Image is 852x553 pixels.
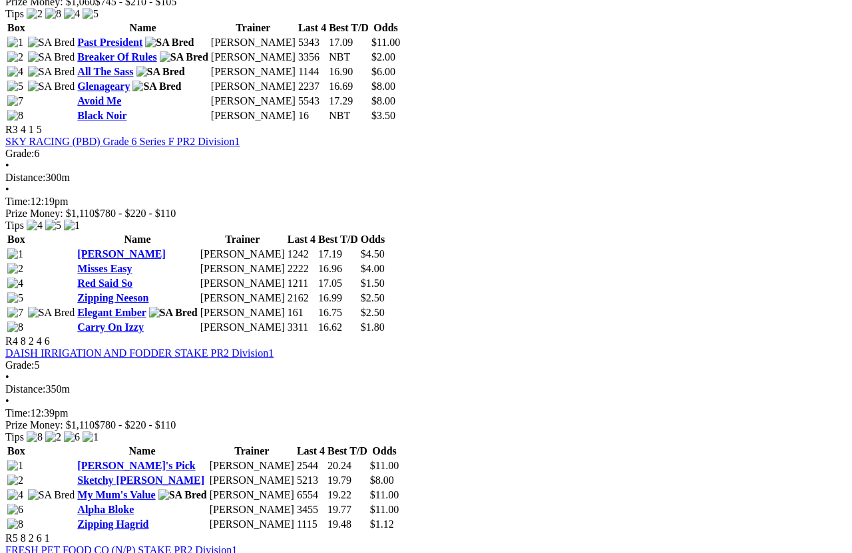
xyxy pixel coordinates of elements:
a: Glenageary [77,81,130,92]
span: $11.00 [370,489,399,500]
td: [PERSON_NAME] [210,80,296,93]
th: Name [77,21,208,35]
span: 8 2 4 6 [21,335,50,347]
span: • [5,371,9,383]
img: 1 [7,460,23,472]
div: 5 [5,359,847,371]
img: 5 [45,220,61,232]
img: 8 [27,431,43,443]
span: Distance: [5,383,45,395]
span: • [5,184,9,195]
td: [PERSON_NAME] [200,291,286,305]
a: Zipping Neeson [77,292,148,303]
span: Time: [5,407,31,419]
span: $11.00 [370,460,399,471]
th: Name [77,233,198,246]
img: 5 [83,8,99,20]
th: Best T/D [327,445,368,458]
span: R3 [5,124,18,135]
td: 2162 [287,291,316,305]
span: $4.00 [361,263,385,274]
img: 5 [7,81,23,92]
span: Grade: [5,148,35,159]
a: Past President [77,37,142,48]
img: 6 [7,504,23,516]
div: 12:19pm [5,196,847,208]
span: $4.50 [361,248,385,260]
img: SA Bred [149,307,198,319]
td: 3311 [287,321,316,334]
img: SA Bred [28,489,75,501]
span: $2.00 [371,51,395,63]
td: 17.19 [318,248,359,261]
span: Tips [5,431,24,443]
img: 1 [83,431,99,443]
a: Misses Easy [77,263,132,274]
a: Breaker Of Rules [77,51,156,63]
span: $2.50 [361,292,385,303]
img: SA Bred [28,307,75,319]
th: Trainer [200,233,286,246]
span: $2.50 [361,307,385,318]
td: 1242 [287,248,316,261]
div: 6 [5,148,847,160]
td: 1211 [287,277,316,290]
td: [PERSON_NAME] [210,65,296,79]
td: 19.77 [327,503,368,516]
td: 5213 [296,474,325,487]
div: Prize Money: $1,110 [5,419,847,431]
td: 17.05 [318,277,359,290]
td: 16.75 [318,306,359,319]
td: [PERSON_NAME] [209,459,295,472]
td: 1115 [296,518,325,531]
img: SA Bred [132,81,181,92]
img: SA Bred [28,37,75,49]
span: $1.50 [361,277,385,289]
img: SA Bred [136,66,185,78]
a: Alpha Bloke [77,504,134,515]
td: 16.96 [318,262,359,276]
th: Last 4 [287,233,316,246]
span: Box [7,22,25,33]
img: 1 [7,248,23,260]
td: 161 [287,306,316,319]
th: Trainer [210,21,296,35]
img: SA Bred [28,51,75,63]
img: 8 [7,321,23,333]
a: [PERSON_NAME]'s Pick [77,460,195,471]
span: Time: [5,196,31,207]
td: [PERSON_NAME] [209,518,295,531]
span: 8 2 6 1 [21,532,50,544]
a: Carry On Izzy [77,321,144,333]
td: NBT [328,51,369,64]
span: 4 1 5 [21,124,42,135]
img: 5 [7,292,23,304]
img: 7 [7,95,23,107]
td: 16 [298,109,327,122]
img: SA Bred [145,37,194,49]
td: 17.09 [328,36,369,49]
td: NBT [328,109,369,122]
a: All The Sass [77,66,133,77]
td: 3356 [298,51,327,64]
div: Prize Money: $1,110 [5,208,847,220]
img: SA Bred [28,66,75,78]
a: Red Said So [77,277,132,289]
th: Last 4 [296,445,325,458]
span: $11.00 [371,37,400,48]
span: Tips [5,220,24,231]
img: 4 [7,489,23,501]
img: 4 [27,220,43,232]
img: 6 [64,431,80,443]
span: Box [7,445,25,457]
img: 2 [7,51,23,63]
span: Grade: [5,359,35,371]
td: 1144 [298,65,327,79]
td: [PERSON_NAME] [209,488,295,502]
a: Avoid Me [77,95,121,106]
img: 4 [64,8,80,20]
td: 2222 [287,262,316,276]
span: • [5,395,9,407]
img: 8 [7,518,23,530]
td: [PERSON_NAME] [200,262,286,276]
